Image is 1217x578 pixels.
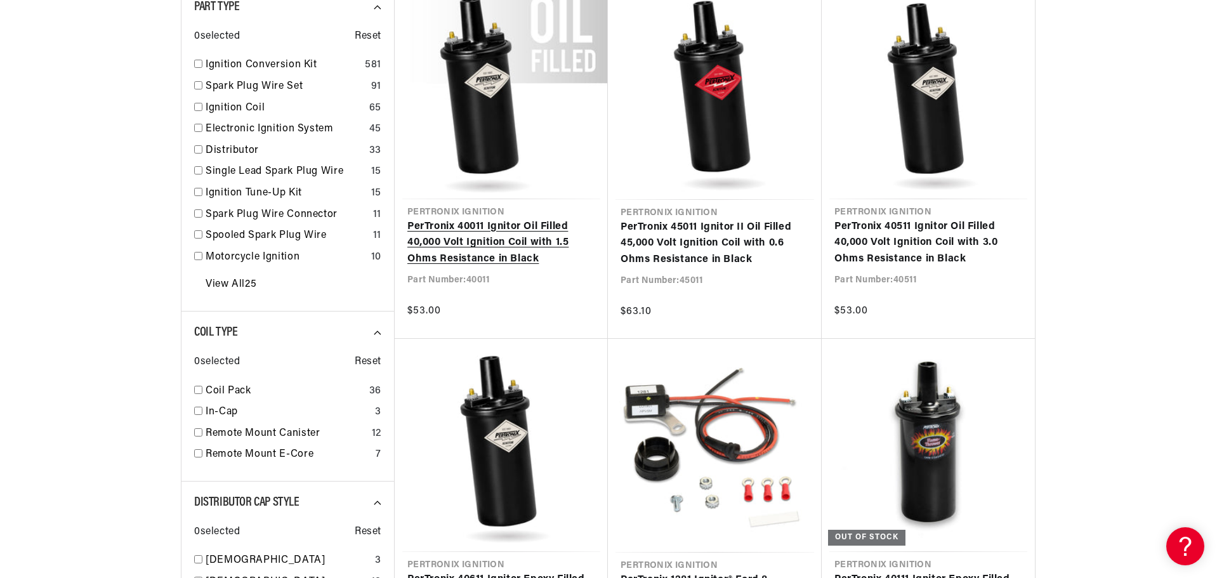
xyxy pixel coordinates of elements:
div: 3 [375,553,381,569]
div: 36 [369,383,381,400]
span: 0 selected [194,524,240,541]
a: Remote Mount Canister [206,426,367,442]
div: 3 [375,404,381,421]
a: Remote Mount E-Core [206,447,371,463]
div: 7 [376,447,381,463]
div: 65 [369,100,381,117]
div: 15 [371,164,381,180]
div: 11 [373,207,381,223]
div: 581 [365,57,381,74]
div: 91 [371,79,381,95]
div: 10 [371,249,381,266]
div: 33 [369,143,381,159]
a: Coil Pack [206,383,364,400]
div: 15 [371,185,381,202]
a: Ignition Tune-Up Kit [206,185,366,202]
span: 0 selected [194,29,240,45]
a: Spark Plug Wire Set [206,79,366,95]
span: Distributor Cap Style [194,496,299,509]
a: Electronic Ignition System [206,121,364,138]
a: PerTronix 40011 Ignitor Oil Filled 40,000 Volt Ignition Coil with 1.5 Ohms Resistance in Black [407,219,595,268]
a: PerTronix 40511 Ignitor Oil Filled 40,000 Volt Ignition Coil with 3.0 Ohms Resistance in Black [834,219,1022,268]
span: Part Type [194,1,239,13]
a: Motorcycle Ignition [206,249,366,266]
span: Coil Type [194,326,237,339]
a: View All 25 [206,277,256,293]
span: 0 selected [194,354,240,371]
div: 45 [369,121,381,138]
span: Reset [355,29,381,45]
a: PerTronix 45011 Ignitor II Oil Filled 45,000 Volt Ignition Coil with 0.6 Ohms Resistance in Black [621,220,809,268]
a: [DEMOGRAPHIC_DATA] [206,553,370,569]
a: Ignition Coil [206,100,364,117]
a: Distributor [206,143,364,159]
a: In-Cap [206,404,370,421]
a: Spark Plug Wire Connector [206,207,368,223]
a: Spooled Spark Plug Wire [206,228,368,244]
span: Reset [355,524,381,541]
a: Ignition Conversion Kit [206,57,360,74]
a: Single Lead Spark Plug Wire [206,164,366,180]
div: 12 [372,426,381,442]
span: Reset [355,354,381,371]
div: 11 [373,228,381,244]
